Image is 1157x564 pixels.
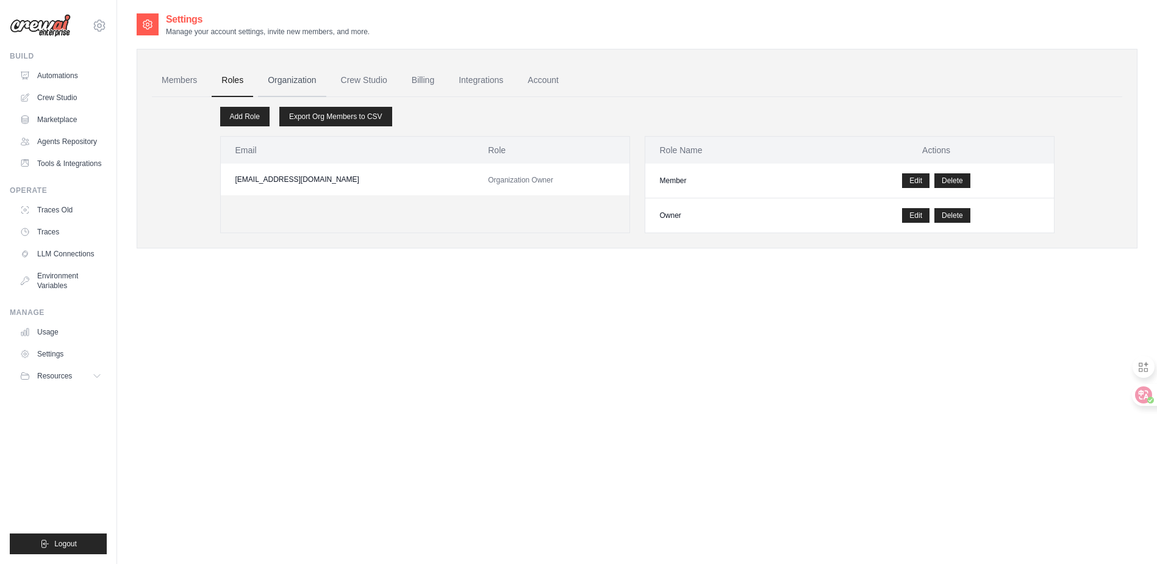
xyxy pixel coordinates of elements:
[645,164,819,198] td: Member
[15,110,107,129] a: Marketplace
[279,107,392,126] a: Export Org Members to CSV
[331,64,397,97] a: Crew Studio
[258,64,326,97] a: Organization
[902,173,930,188] a: Edit
[37,371,72,381] span: Resources
[10,186,107,195] div: Operate
[15,266,107,295] a: Environment Variables
[152,64,207,97] a: Members
[10,51,107,61] div: Build
[645,137,819,164] th: Role Name
[819,137,1054,164] th: Actions
[902,208,930,223] a: Edit
[166,12,370,27] h2: Settings
[166,27,370,37] p: Manage your account settings, invite new members, and more.
[645,198,819,233] td: Owner
[15,154,107,173] a: Tools & Integrations
[15,66,107,85] a: Automations
[10,14,71,37] img: Logo
[934,208,970,223] button: Delete
[15,344,107,364] a: Settings
[15,88,107,107] a: Crew Studio
[473,137,629,164] th: Role
[220,107,270,126] a: Add Role
[488,176,553,184] span: Organization Owner
[934,173,970,188] button: Delete
[15,244,107,264] a: LLM Connections
[10,533,107,554] button: Logout
[15,132,107,151] a: Agents Repository
[221,137,474,164] th: Email
[402,64,444,97] a: Billing
[449,64,513,97] a: Integrations
[15,222,107,242] a: Traces
[212,64,253,97] a: Roles
[518,64,568,97] a: Account
[15,322,107,342] a: Usage
[15,366,107,386] button: Resources
[15,200,107,220] a: Traces Old
[10,308,107,317] div: Manage
[221,164,474,195] td: [EMAIL_ADDRESS][DOMAIN_NAME]
[54,539,77,549] span: Logout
